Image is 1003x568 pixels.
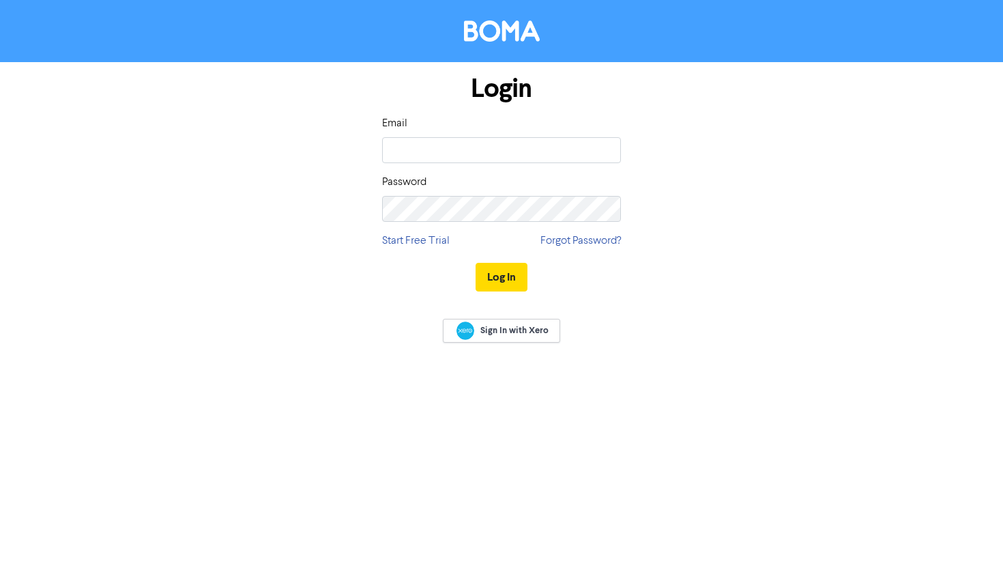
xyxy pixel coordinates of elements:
[480,324,549,337] span: Sign In with Xero
[456,322,474,340] img: Xero logo
[464,20,540,42] img: BOMA Logo
[382,174,426,190] label: Password
[382,233,450,249] a: Start Free Trial
[382,115,407,132] label: Email
[540,233,621,249] a: Forgot Password?
[476,263,527,292] button: Log In
[443,319,560,343] a: Sign In with Xero
[935,502,1003,568] iframe: Chat Widget
[382,73,621,104] h1: Login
